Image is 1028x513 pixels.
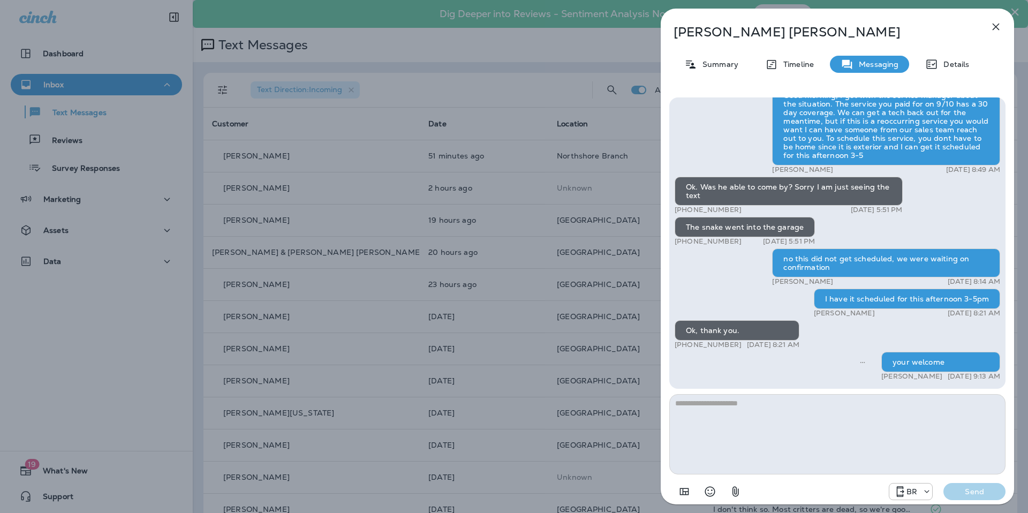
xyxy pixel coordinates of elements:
[778,60,814,69] p: Timeline
[772,277,833,286] p: [PERSON_NAME]
[906,487,917,496] p: BR
[948,277,1000,286] p: [DATE] 8:14 AM
[889,485,932,498] div: +1 (225) 577-6368
[814,309,875,318] p: [PERSON_NAME]
[860,357,865,366] span: Sent
[697,60,738,69] p: Summary
[851,206,903,214] p: [DATE] 5:51 PM
[772,248,1000,277] div: no this did not get scheduled, we were waiting on confirmation
[675,237,742,246] p: [PHONE_NUMBER]
[699,481,721,502] button: Select an emoji
[772,165,833,174] p: [PERSON_NAME]
[881,372,942,381] p: [PERSON_NAME]
[675,177,903,206] div: Ok. Was he able to come by? Sorry I am just seeing the text
[853,60,898,69] p: Messaging
[948,309,1000,318] p: [DATE] 8:21 AM
[946,165,1000,174] p: [DATE] 8:49 AM
[747,341,799,349] p: [DATE] 8:21 AM
[674,25,966,40] p: [PERSON_NAME] [PERSON_NAME]
[675,217,815,237] div: The snake went into the garage
[674,481,695,502] button: Add in a premade template
[675,320,799,341] div: Ok, thank you.
[814,289,1000,309] div: I have it scheduled for this afternoon 3-5pm
[763,237,815,246] p: [DATE] 5:51 PM
[938,60,969,69] p: Details
[772,85,1000,165] div: Good morning, I got with the service manager about the situation. The service you paid for on 9/1...
[881,352,1000,372] div: your welcome
[675,206,742,214] p: [PHONE_NUMBER]
[675,341,742,349] p: [PHONE_NUMBER]
[948,372,1000,381] p: [DATE] 9:13 AM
